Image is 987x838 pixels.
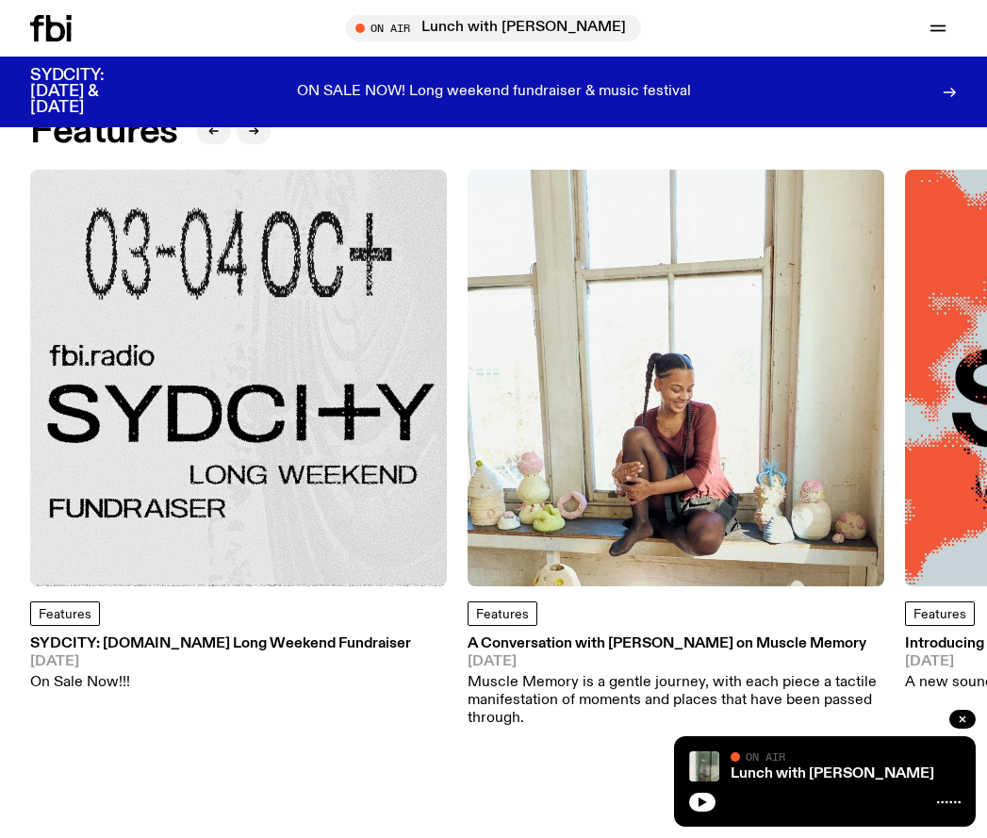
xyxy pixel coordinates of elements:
[30,637,411,651] h3: SYDCITY: [DOMAIN_NAME] Long Weekend Fundraiser
[468,637,884,651] h3: A Conversation with [PERSON_NAME] on Muscle Memory
[731,766,934,781] a: Lunch with [PERSON_NAME]
[468,655,884,669] span: [DATE]
[913,608,966,621] span: Features
[476,608,529,621] span: Features
[30,601,100,626] a: Features
[468,637,884,728] a: A Conversation with [PERSON_NAME] on Muscle Memory[DATE]Muscle Memory is a gentle journey, with e...
[346,15,641,41] button: On AirLunch with [PERSON_NAME]
[30,170,447,586] img: Black text on gray background. Reading top to bottom: 03-04 OCT. fbi.radio SYDCITY LONG WEEKEND F...
[39,608,91,621] span: Features
[746,750,785,763] span: On Air
[30,637,411,692] a: SYDCITY: [DOMAIN_NAME] Long Weekend Fundraiser[DATE]On Sale Now!!!
[30,68,151,116] h3: SYDCITY: [DATE] & [DATE]
[30,655,411,669] span: [DATE]
[30,674,411,692] p: On Sale Now!!!
[468,674,884,729] p: Muscle Memory is a gentle journey, with each piece a tactile manifestation of moments and places ...
[30,115,178,149] h2: Features
[468,601,537,626] a: Features
[297,84,691,101] p: ON SALE NOW! Long weekend fundraiser & music festival
[905,601,975,626] a: Features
